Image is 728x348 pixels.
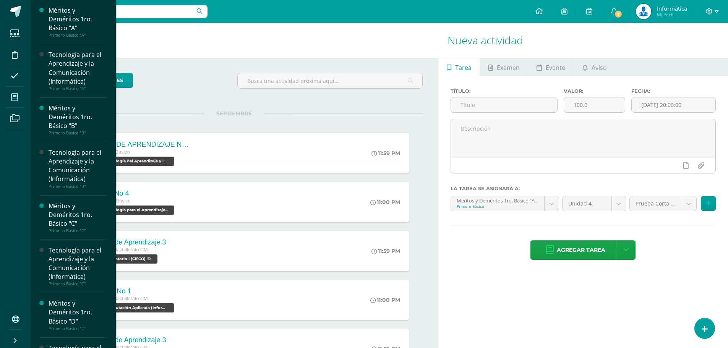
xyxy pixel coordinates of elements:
div: Tecnología para el Aprendizaje y la Comunicación (Informática) [49,246,107,281]
span: Mi Perfil [657,11,687,18]
span: Informática [657,5,687,12]
div: Primero Básico "A" [49,32,107,38]
span: 7 [614,10,623,18]
div: Primero Básico "B" [49,184,107,189]
a: Méritos y Deméritos 1ro. Básico "A"Primero Básico "A" [49,6,107,38]
span: Tecnología para el Aprendizaje y la Comunicación (Informática) 'E' [98,206,174,215]
div: 11:59 PM [371,248,400,254]
a: Tarea [438,58,480,76]
div: 11:00 PM [370,199,400,206]
span: Tecnología del Aprendizaje y la Comunicación (TIC) 'D' [98,157,174,166]
div: GUIA DE APRENDIZAJE NO 3 / VIDEO [98,141,190,149]
div: Méritos y Deméritos 1ro. Básico "A" 'A' [457,196,539,204]
label: Valor: [564,88,626,94]
a: Tecnología para el Aprendizaje y la Comunicación (Informática)Primero Básico "A" [49,50,107,91]
span: SEPTIEMBRE [204,110,264,117]
div: 11:00 PM [370,296,400,303]
div: Primero Básico "C" [49,228,107,233]
span: Prueba Corta (0.0%) [636,196,676,211]
a: Méritos y Deméritos 1ro. Básico "B"Primero Básico "B" [49,104,107,136]
div: Méritos y Deméritos 1ro. Básico "B" [49,104,107,130]
span: Examen [497,58,520,77]
label: La tarea se asignará a: [451,186,716,191]
label: Fecha: [631,88,716,94]
span: Evento [546,58,566,77]
input: Busca un usuario... [36,5,208,18]
a: Méritos y Deméritos 1ro. Básico "C"Primero Básico "C" [49,202,107,233]
span: Laboratorio I (CISCO) 'D' [98,254,157,264]
span: Cuarto Bachillerato CMP Bachillerato en CCLL con Orientación en Computación [98,247,155,253]
a: Tecnología para el Aprendizaje y la Comunicación (Informática)Primero Básico "B" [49,148,107,189]
span: Agregar tarea [557,241,605,259]
div: Méritos y Deméritos 1ro. Básico "A" [49,6,107,32]
div: Primero Básico "D" [49,326,107,331]
input: Fecha de entrega [632,97,715,112]
div: Méritos y Deméritos 1ro. Básico "D" [49,299,107,325]
div: Primero Básico "A" [49,86,107,91]
div: Guia No 4 [98,189,176,197]
div: Primero Básico "B" [49,130,107,136]
a: Méritos y Deméritos 1ro. Básico "A" 'A'Primero Básico [451,196,559,211]
a: Méritos y Deméritos 1ro. Básico "D"Primero Básico "D" [49,299,107,331]
input: Título [451,97,557,112]
div: Guía de Aprendizaje 3 [98,336,166,344]
h1: Nueva actividad [448,23,719,58]
a: Aviso [574,58,615,76]
div: Méritos y Deméritos 1ro. Básico "C" [49,202,107,228]
h1: Actividades [40,23,429,58]
div: 11:59 PM [371,150,400,157]
a: Unidad 4 [563,196,626,211]
div: Guía de Aprendizaje 3 [98,238,166,246]
div: Tecnología para el Aprendizaje y la Comunicación (Informática) [49,50,107,86]
a: Examen [480,58,528,76]
a: Tecnología para el Aprendizaje y la Comunicación (Informática)Primero Básico "C" [49,246,107,286]
a: Prueba Corta (0.0%) [630,196,696,211]
input: Busca una actividad próxima aquí... [238,73,422,88]
div: Primero Básico "C" [49,281,107,286]
div: Primero Básico [457,204,539,209]
input: Puntos máximos [564,97,625,112]
img: da59f6ea21f93948affb263ca1346426.png [636,4,651,19]
div: Corto No 1 [98,287,176,295]
div: Tecnología para el Aprendizaje y la Comunicación (Informática) [49,148,107,183]
span: Tarea [455,58,472,77]
label: Título: [451,88,558,94]
span: Unidad 4 [568,196,606,211]
span: Computación Aplicada (Informática) 'D' [98,303,174,312]
a: Evento [528,58,574,76]
span: Cuarto Bachillerato CMP Bachillerato en CCLL con Orientación en Computación [98,296,155,301]
span: Aviso [592,58,607,77]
